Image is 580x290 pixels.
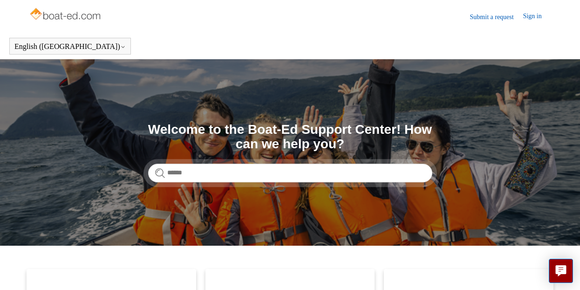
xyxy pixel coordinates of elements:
[470,12,523,22] a: Submit a request
[29,6,103,24] img: Boat-Ed Help Center home page
[148,123,432,152] h1: Welcome to the Boat-Ed Support Center! How can we help you?
[148,164,432,182] input: Search
[14,42,126,51] button: English ([GEOGRAPHIC_DATA])
[523,11,551,22] a: Sign in
[549,259,573,283] button: Live chat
